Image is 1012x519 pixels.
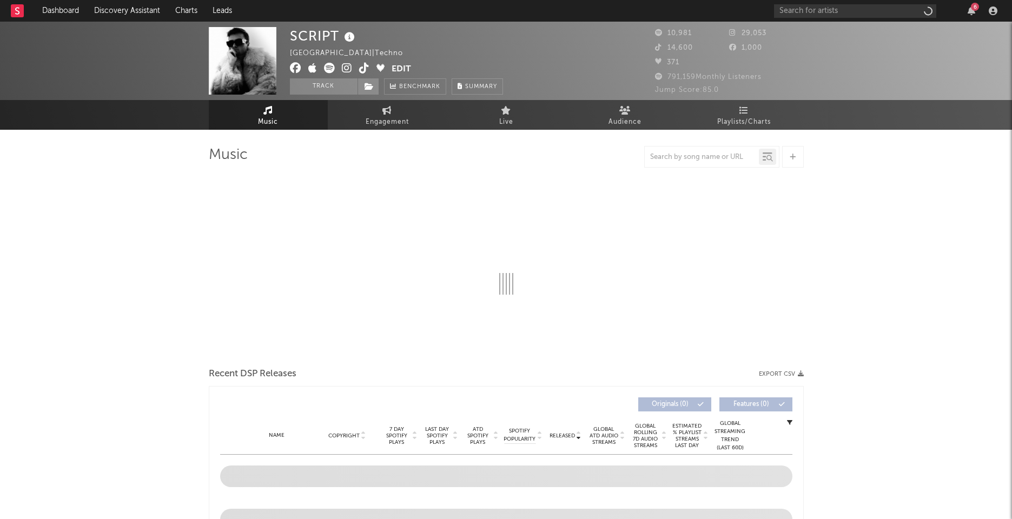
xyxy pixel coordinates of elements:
[465,84,497,90] span: Summary
[971,3,979,11] div: 6
[685,100,804,130] a: Playlists/Charts
[209,100,328,130] a: Music
[399,81,440,94] span: Benchmark
[714,420,746,452] div: Global Streaming Trend (Last 60D)
[328,100,447,130] a: Engagement
[729,44,762,51] span: 1,000
[774,4,936,18] input: Search for artists
[290,27,358,45] div: SCRIPT
[499,116,513,129] span: Live
[655,74,762,81] span: 791,159 Monthly Listeners
[655,30,692,37] span: 10,981
[242,431,313,440] div: Name
[447,100,566,130] a: Live
[608,116,641,129] span: Audience
[423,426,452,445] span: Last Day Spotify Plays
[672,423,702,449] span: Estimated % Playlist Streams Last Day
[452,78,503,95] button: Summary
[589,426,619,445] span: Global ATD Audio Streams
[655,59,679,66] span: 371
[717,116,771,129] span: Playlists/Charts
[550,432,575,439] span: Released
[719,397,792,411] button: Features(0)
[631,423,660,449] span: Global Rolling 7D Audio Streams
[504,427,535,443] span: Spotify Popularity
[366,116,409,129] span: Engagement
[328,432,360,439] span: Copyright
[209,368,296,381] span: Recent DSP Releases
[726,401,776,408] span: Features ( 0 )
[638,397,711,411] button: Originals(0)
[968,6,975,15] button: 6
[566,100,685,130] a: Audience
[258,116,278,129] span: Music
[290,78,358,95] button: Track
[655,44,693,51] span: 14,600
[384,78,446,95] a: Benchmark
[645,153,759,162] input: Search by song name or URL
[392,63,411,76] button: Edit
[382,426,411,445] span: 7 Day Spotify Plays
[645,401,695,408] span: Originals ( 0 )
[729,30,766,37] span: 29,053
[655,86,719,94] span: Jump Score: 85.0
[290,47,415,60] div: [GEOGRAPHIC_DATA] | Techno
[464,426,492,445] span: ATD Spotify Plays
[759,371,804,377] button: Export CSV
